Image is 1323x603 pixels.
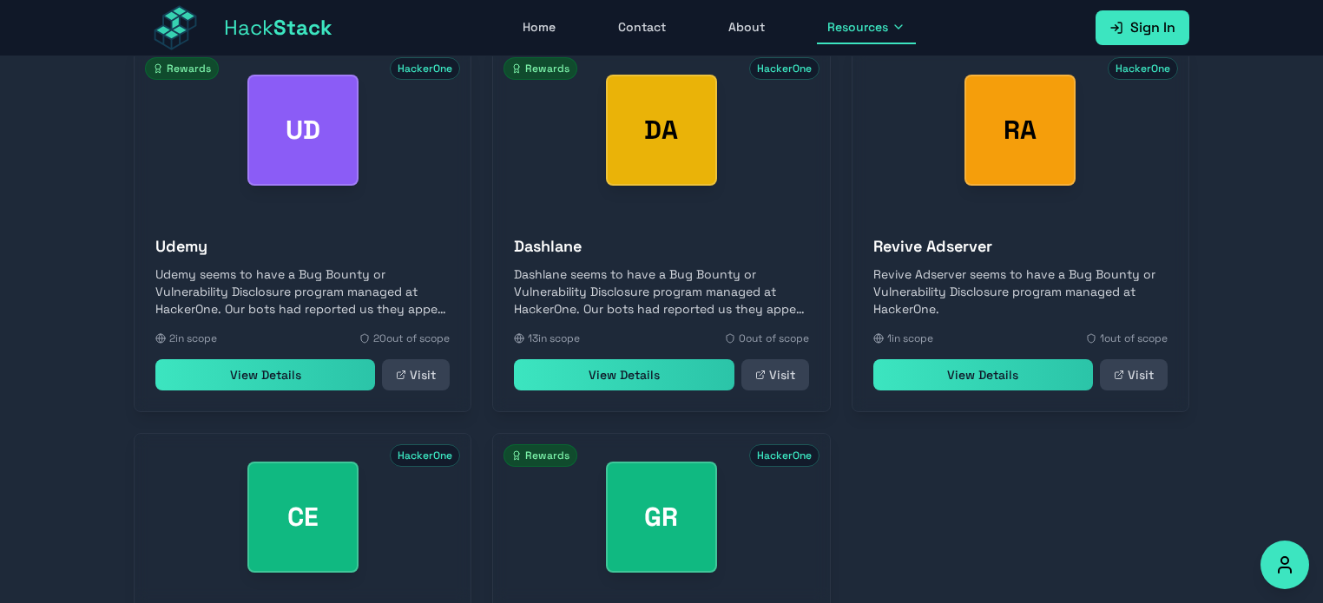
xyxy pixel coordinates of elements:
[514,234,808,259] h3: Dashlane
[390,444,460,467] span: HackerOne
[827,18,888,36] span: Resources
[145,57,219,80] span: Rewards
[606,462,717,573] div: Grab
[514,265,808,318] p: Dashlane seems to have a Bug Bounty or Vulnerability Disclosure program managed at HackerOne. Our...
[514,359,734,390] a: View Details
[155,265,450,318] p: Udemy seems to have a Bug Bounty or Vulnerability Disclosure program managed at HackerOne. Our bo...
[1108,57,1178,80] span: HackerOne
[1096,10,1189,45] a: Sign In
[273,14,332,41] span: Stack
[608,11,676,44] a: Contact
[817,11,916,44] button: Resources
[873,265,1168,318] p: Revive Adserver seems to have a Bug Bounty or Vulnerability Disclosure program managed at HackerOne.
[964,75,1076,186] div: Revive Adserver
[739,331,809,345] span: 0 out of scope
[887,331,933,345] span: 1 in scope
[1130,17,1175,38] span: Sign In
[749,57,819,80] span: HackerOne
[528,331,580,345] span: 13 in scope
[373,331,450,345] span: 20 out of scope
[247,462,359,573] div: Cert
[741,359,809,390] a: Visit
[247,75,359,186] div: Udemy
[1100,359,1168,390] a: Visit
[873,234,1168,259] h3: Revive Adserver
[155,359,375,390] a: View Details
[504,57,577,80] span: Rewards
[155,234,450,259] h3: Udemy
[1100,331,1168,345] span: 1 out of scope
[224,14,332,42] span: Hack
[606,75,717,186] div: Dashlane
[390,57,460,80] span: HackerOne
[718,11,775,44] a: About
[873,359,1093,390] a: View Details
[504,444,577,467] span: Rewards
[1260,541,1309,589] button: Accessibility Options
[169,331,217,345] span: 2 in scope
[512,11,566,44] a: Home
[382,359,450,390] a: Visit
[749,444,819,467] span: HackerOne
